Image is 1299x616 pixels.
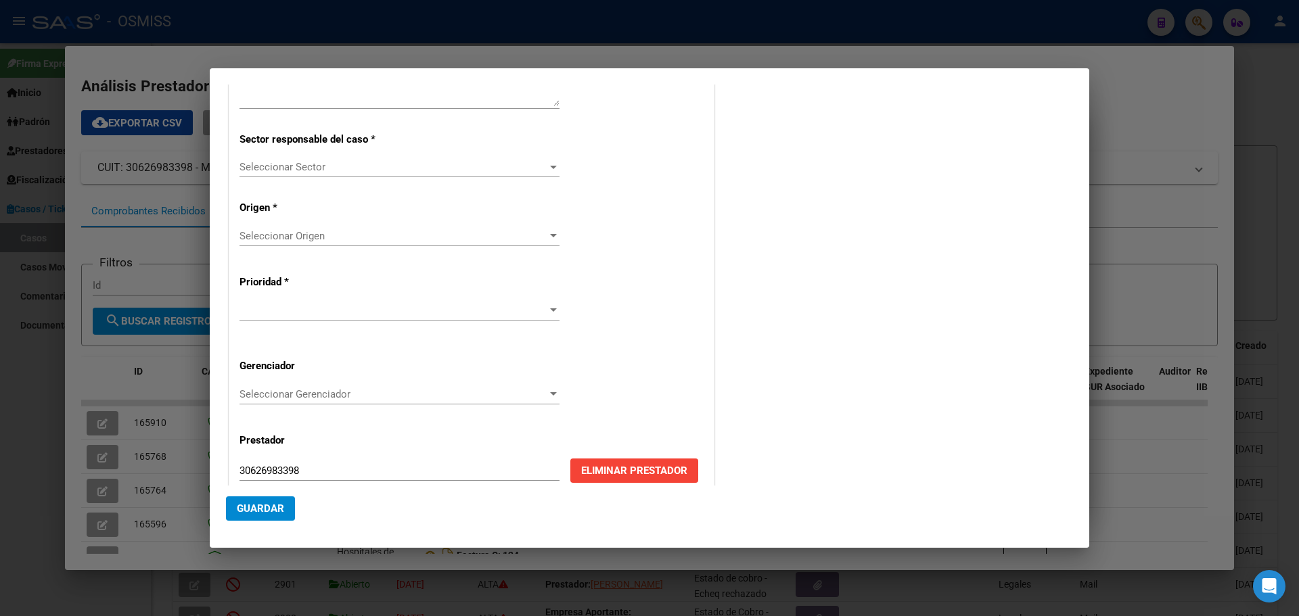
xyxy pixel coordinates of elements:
p: Origen * [240,200,379,216]
button: Guardar [226,496,295,521]
p: Sector responsable del caso * [240,132,379,147]
span: Seleccionar Origen [240,230,547,242]
span: Seleccionar Gerenciador [240,388,547,400]
p: Prioridad * [240,275,379,290]
button: Eliminar Prestador [570,458,698,483]
div: Open Intercom Messenger [1253,570,1285,602]
span: Guardar [237,502,284,515]
p: Prestador [240,433,379,448]
span: Eliminar Prestador [581,465,687,477]
span: Seleccionar Sector [240,161,547,173]
p: Gerenciador [240,358,379,374]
